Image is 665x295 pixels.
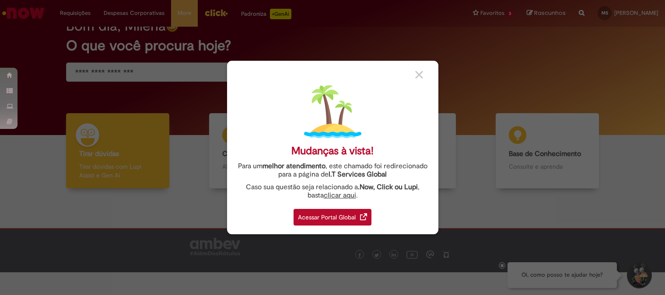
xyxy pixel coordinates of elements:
strong: .Now, Click ou Lupi [358,183,418,191]
img: redirect_link.png [360,213,367,220]
div: Caso sua questão seja relacionado a , basta . [234,183,432,200]
a: Acessar Portal Global [294,204,371,226]
a: clicar aqui [324,186,356,200]
img: close_button_grey.png [415,71,423,79]
div: Para um , este chamado foi redirecionado para a página de [234,162,432,179]
strong: melhor atendimento [262,162,325,170]
div: Mudanças à vista! [291,145,374,157]
a: I.T Services Global [329,165,387,179]
img: island.png [304,83,361,140]
div: Acessar Portal Global [294,209,371,226]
